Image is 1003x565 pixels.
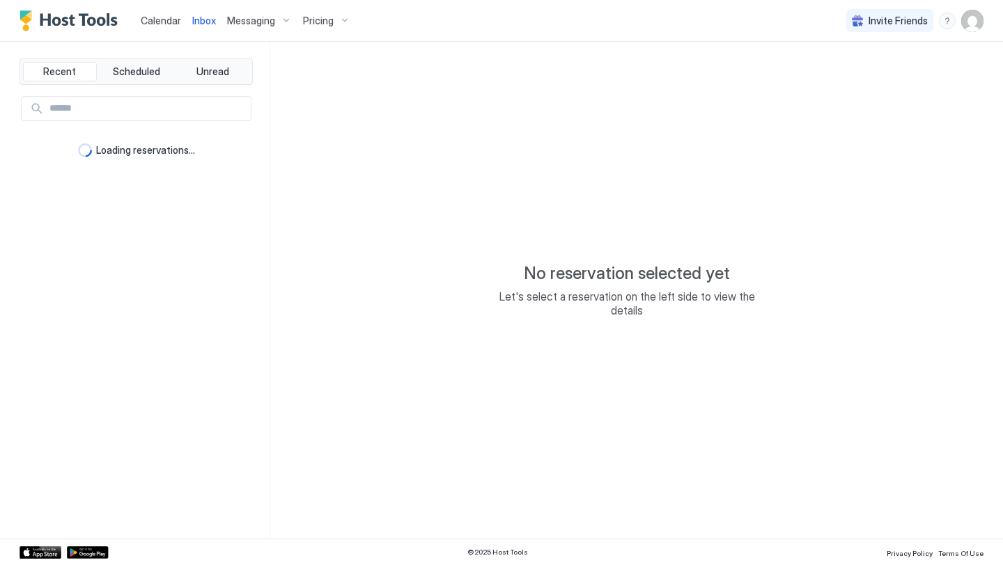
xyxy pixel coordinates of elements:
span: Inbox [192,15,216,26]
span: Scheduled [113,65,160,78]
span: © 2025 Host Tools [467,548,528,557]
div: menu [939,13,956,29]
span: Loading reservations... [96,144,195,157]
a: Privacy Policy [887,545,933,559]
a: Host Tools Logo [20,10,124,31]
button: Recent [23,62,97,81]
span: Pricing [303,15,334,27]
input: Input Field [44,97,251,120]
span: Invite Friends [869,15,928,27]
a: Google Play Store [67,546,109,559]
span: Calendar [141,15,181,26]
a: Inbox [192,13,216,28]
span: Messaging [227,15,275,27]
span: Recent [43,65,76,78]
a: Terms Of Use [938,545,983,559]
button: Unread [176,62,249,81]
span: Unread [196,65,229,78]
a: Calendar [141,13,181,28]
span: Terms Of Use [938,549,983,557]
span: Privacy Policy [887,549,933,557]
span: No reservation selected yet [524,263,730,284]
span: Let's select a reservation on the left side to view the details [488,289,766,317]
div: tab-group [20,58,253,85]
a: App Store [20,546,61,559]
div: User profile [961,10,983,32]
div: loading [78,143,92,157]
button: Scheduled [100,62,173,81]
